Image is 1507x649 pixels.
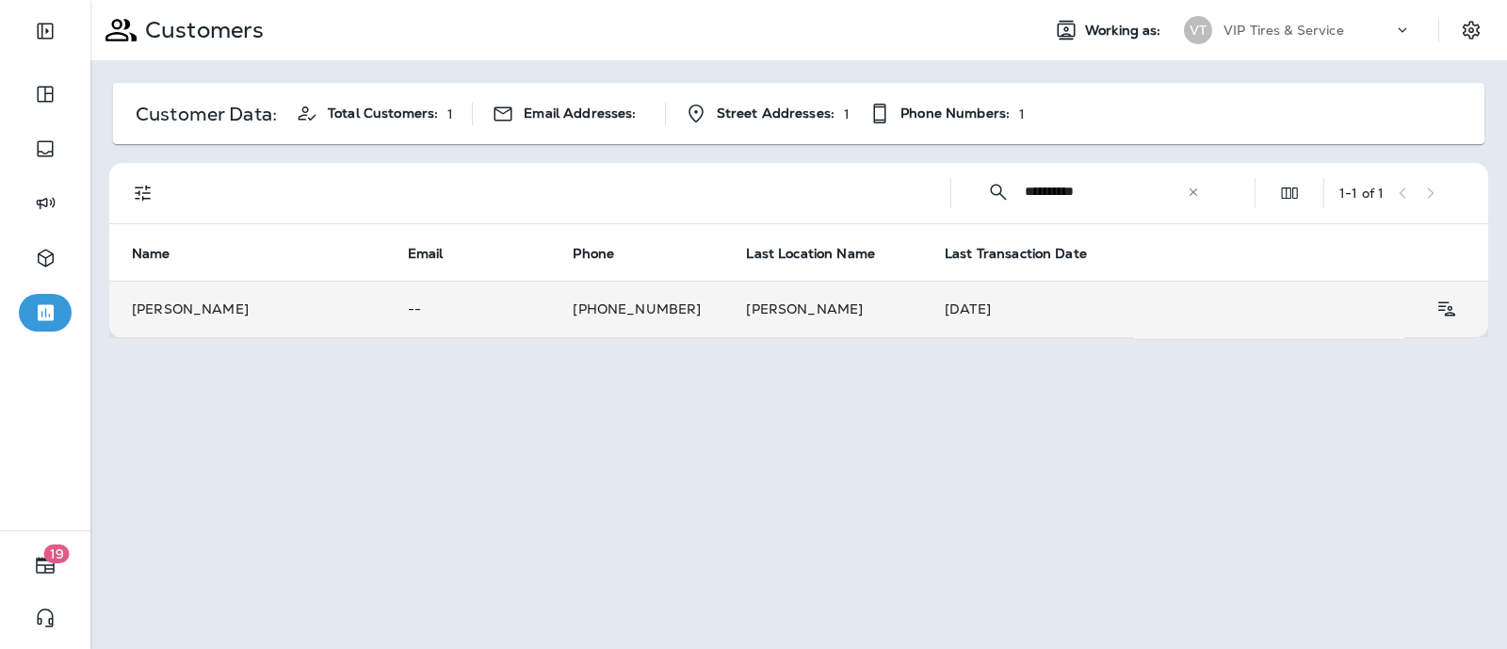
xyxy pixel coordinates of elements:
[1085,23,1165,39] span: Working as:
[746,246,875,262] span: Last Location Name
[408,246,444,262] span: Email
[573,245,639,262] span: Phone
[408,245,468,262] span: Email
[136,106,277,122] p: Customer Data:
[746,300,863,317] span: [PERSON_NAME]
[1454,13,1488,47] button: Settings
[138,16,264,44] p: Customers
[573,246,614,262] span: Phone
[945,245,1111,262] span: Last Transaction Date
[1271,174,1308,212] button: Edit Fields
[1019,106,1025,122] p: 1
[844,106,850,122] p: 1
[524,105,636,122] span: Email Addresses:
[746,245,899,262] span: Last Location Name
[124,174,162,212] button: Filters
[1184,16,1212,44] div: VT
[980,173,1017,211] button: Collapse Search
[1339,186,1384,201] div: 1 - 1 of 1
[408,301,528,316] p: --
[945,246,1087,262] span: Last Transaction Date
[44,544,70,563] span: 19
[447,106,453,122] p: 1
[19,12,72,50] button: Expand Sidebar
[132,246,170,262] span: Name
[132,245,195,262] span: Name
[1223,23,1344,38] p: VIP Tires & Service
[109,281,385,337] td: [PERSON_NAME]
[1427,290,1466,328] button: Customer Details
[922,281,1134,337] td: [DATE]
[328,105,438,122] span: Total Customers:
[550,281,723,337] td: [PHONE_NUMBER]
[717,105,835,122] span: Street Addresses:
[19,546,72,584] button: 19
[900,105,1010,122] span: Phone Numbers:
